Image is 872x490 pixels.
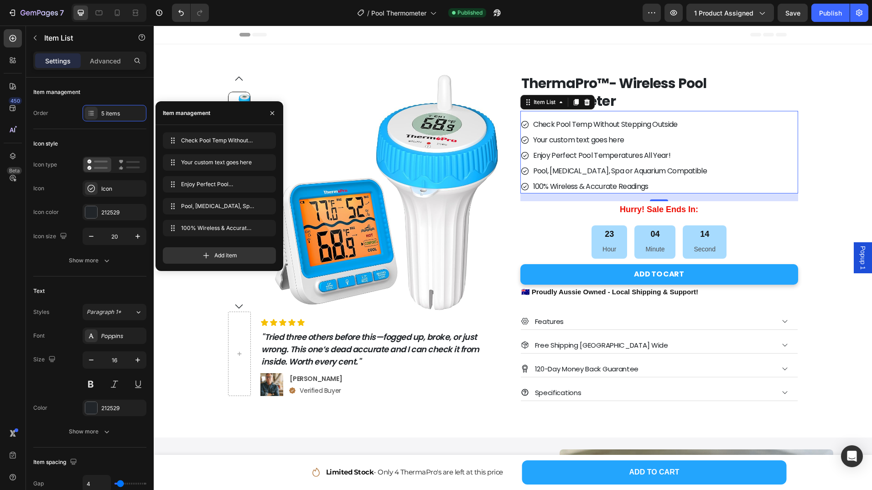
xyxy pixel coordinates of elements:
[80,48,91,59] button: Carousel Back Arrow
[172,442,349,452] p: - Only 4 ThermaPro's are left at this price
[367,8,369,18] span: /
[778,4,808,22] button: Save
[146,361,187,369] p: Verified Buyer
[33,404,47,412] div: Color
[378,73,404,81] div: Item List
[172,4,209,22] div: Undo/Redo
[44,32,122,43] p: Item List
[69,256,111,265] div: Show more
[101,404,144,412] div: 212529
[33,109,48,117] div: Order
[45,56,71,66] p: Settings
[694,8,753,18] span: 1 product assigned
[33,252,146,269] button: Show more
[181,224,254,232] span: 100% Wireless & Accurate Readings
[811,4,850,22] button: Publish
[172,442,220,451] strong: Limited Stock
[379,140,553,151] p: Pool, [MEDICAL_DATA], Spa or Aquarium Compatible
[90,56,121,66] p: Advanced
[449,218,462,229] p: Hour
[369,435,633,459] button: ADD TO CART
[480,242,530,255] div: ADD TO CART
[367,239,644,259] button: ADD TO CART
[33,354,57,366] div: Size
[492,203,511,214] div: 04
[7,167,22,174] div: Beta
[33,230,69,243] div: Icon size
[705,220,714,244] span: Popup 1
[33,456,79,469] div: Item spacing
[101,185,144,193] div: Icon
[33,208,59,216] div: Icon color
[9,97,22,104] div: 450
[381,337,485,349] p: 120-Day Money Back Guarantee
[381,313,514,326] p: Free Shipping [GEOGRAPHIC_DATA] Wide
[83,304,146,320] button: Paragraph 1*
[33,287,45,295] div: Text
[33,308,49,316] div: Styles
[371,8,426,18] span: Pool Thermometer
[4,4,68,22] button: 7
[368,177,644,191] p: Hurry! Sale Ends In:
[476,440,526,454] div: ADD TO CART
[181,202,254,210] span: Pool, [MEDICAL_DATA], Spa or Aquarium Compatible
[378,108,555,121] div: Rich Text Editor. Editing area: main
[108,306,326,342] i: "Tried three others before this—fogged up, broke, or just wrong. This one’s dead accurate and I c...
[381,290,410,302] p: Features
[33,161,57,169] div: Icon type
[378,92,555,106] div: Rich Text Editor. Editing area: main
[69,427,111,436] div: Show more
[449,203,462,214] div: 23
[381,361,428,373] p: Specifications
[101,332,144,340] div: Poppins
[136,349,188,358] p: [PERSON_NAME]
[214,251,237,260] span: Add item
[785,9,800,17] span: Save
[33,184,44,193] div: Icon
[378,123,555,137] div: Rich Text Editor. Editing area: main
[379,125,553,136] p: Enjoy Perfect Pool Temperatures All Year!
[181,180,254,188] span: Enjoy Perfect Pool Temperatures All Year!
[841,445,863,467] div: Open Intercom Messenger
[540,218,561,229] p: Second
[33,423,146,440] button: Show more
[686,4,774,22] button: 1 product assigned
[181,136,254,145] span: Check Pool Temp Without Stepping Outside
[379,156,553,167] p: 100% Wireless & Accurate Readings
[154,26,872,490] iframe: Design area
[87,308,121,316] span: Paragraph 1*
[181,158,254,167] span: Your custom text goes here
[379,94,553,104] p: Check Pool Temp Without Stepping Outside
[101,109,144,118] div: 5 items
[33,88,80,96] div: Item management
[107,348,130,370] img: gempages_562394075668415499-1c864dae-72dc-4e56-91cf-aaaea3abb3ca.jpg
[33,332,45,340] div: Font
[457,9,483,17] span: Published
[368,260,644,272] p: 🇦🇺 Proudly Aussie Owned - Local Shipping & Support!
[33,480,44,488] div: Gap
[33,140,58,148] div: Icon style
[819,8,842,18] div: Publish
[540,203,561,214] div: 14
[101,209,144,217] div: 212529
[367,48,644,85] h1: ThermaPro™- Wireless Pool Thermometer
[492,218,511,229] p: Minute
[60,7,64,18] p: 7
[80,275,91,286] button: Carousel Next Arrow
[163,109,210,117] div: Item management
[378,139,555,152] div: Rich Text Editor. Editing area: main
